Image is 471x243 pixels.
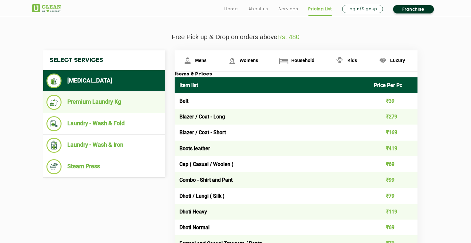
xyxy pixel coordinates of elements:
[369,93,418,109] td: ₹39
[46,116,62,131] img: Laundry - Wash & Fold
[224,5,238,13] a: Home
[32,33,439,41] p: Free Pick up & Drop on orders above
[32,4,61,12] img: UClean Laundry and Dry Cleaning
[175,93,369,109] td: Belt
[43,50,165,70] h4: Select Services
[175,172,369,188] td: Combo - Shirt and Pant
[278,55,289,66] img: Household
[175,125,369,140] td: Blazer / Coat - Short
[369,141,418,156] td: ₹419
[393,5,434,13] a: Franchise
[46,74,162,88] li: [MEDICAL_DATA]
[195,58,207,63] span: Mens
[369,204,418,220] td: ₹119
[277,33,300,40] span: Rs. 480
[175,72,417,77] h3: Items & Prices
[390,58,405,63] span: Luxury
[175,109,369,125] td: Blazer / Coat - Long
[369,125,418,140] td: ₹169
[46,95,62,110] img: Premium Laundry Kg
[46,95,162,110] li: Premium Laundry Kg
[342,5,383,13] a: Login/Signup
[278,5,298,13] a: Services
[46,74,62,88] img: Dry Cleaning
[334,55,345,66] img: Kids
[369,77,418,93] th: Price Per Pc
[46,138,62,153] img: Laundry - Wash & Iron
[46,138,162,153] li: Laundry - Wash & Iron
[182,55,193,66] img: Mens
[291,58,314,63] span: Household
[46,159,162,174] li: Steam Press
[347,58,357,63] span: Kids
[369,188,418,204] td: ₹79
[248,5,268,13] a: About us
[240,58,258,63] span: Womens
[46,159,62,174] img: Steam Press
[308,5,332,13] a: Pricing List
[175,188,369,204] td: Dhoti / Lungi ( Silk )
[175,156,369,172] td: Cap ( Casual / Woolen )
[369,109,418,125] td: ₹279
[175,204,369,220] td: Dhoti Heavy
[369,172,418,188] td: ₹99
[227,55,238,66] img: Womens
[369,220,418,235] td: ₹69
[46,116,162,131] li: Laundry - Wash & Fold
[175,77,369,93] th: Item list
[369,156,418,172] td: ₹69
[175,141,369,156] td: Boots leather
[377,55,388,66] img: Luxury
[175,220,369,235] td: Dhoti Normal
